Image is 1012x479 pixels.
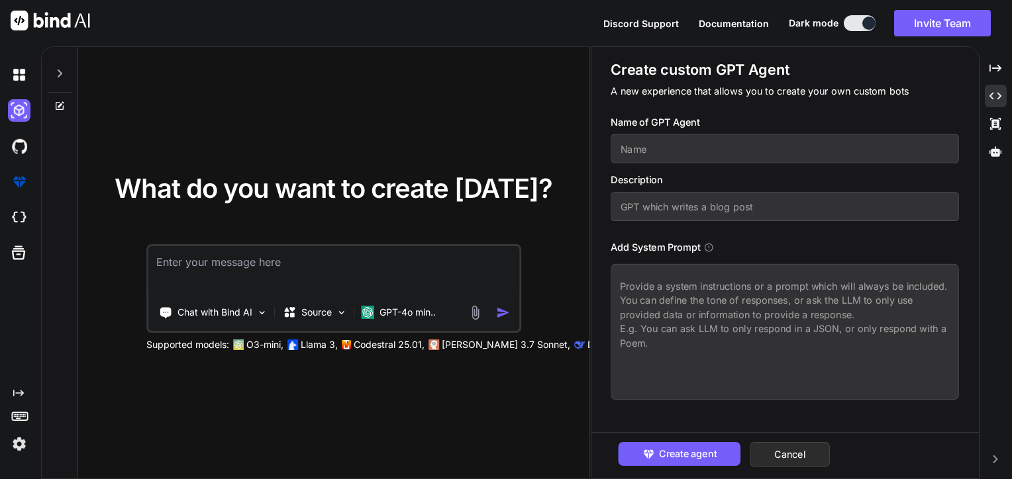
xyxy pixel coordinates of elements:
[354,338,425,351] p: Codestral 25.01,
[256,307,268,318] img: Pick Tools
[11,11,90,30] img: Bind AI
[611,192,960,221] input: GPT which writes a blog post
[301,338,338,351] p: Llama 3,
[894,10,991,36] button: Invite Team
[750,442,831,467] button: Cancel
[574,339,585,350] img: claude
[429,339,439,350] img: claude
[361,306,374,319] img: GPT-4o mini
[619,442,741,466] button: Create agent
[611,173,960,187] h3: Description
[8,433,30,455] img: settings
[301,306,332,319] p: Source
[611,115,960,130] h3: Name of GPT Agent
[659,447,717,461] span: Create agent
[8,64,30,86] img: darkChat
[496,306,510,320] img: icon
[603,18,679,29] span: Discord Support
[287,339,298,350] img: Llama2
[8,171,30,193] img: premium
[8,206,30,229] img: cloudideIcon
[789,17,838,30] span: Dark mode
[336,307,347,318] img: Pick Models
[587,338,644,351] p: Deepseek R1
[611,134,960,163] input: Name
[603,17,679,30] button: Discord Support
[468,305,483,320] img: attachment
[699,17,769,30] button: Documentation
[611,60,960,79] h1: Create custom GPT Agent
[611,240,701,255] h3: Add System Prompt
[442,338,570,351] p: [PERSON_NAME] 3.7 Sonnet,
[699,18,769,29] span: Documentation
[146,338,229,351] p: Supported models:
[8,135,30,157] img: githubDark
[177,306,252,319] p: Chat with Bind AI
[8,99,30,122] img: darkAi-studio
[379,306,436,319] p: GPT-4o min..
[611,84,960,99] p: A new experience that allows you to create your own custom bots
[115,172,552,204] span: What do you want to create [DATE]?
[342,340,351,349] img: Mistral-AI
[233,339,244,350] img: GPT-4
[246,338,283,351] p: O3-mini,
